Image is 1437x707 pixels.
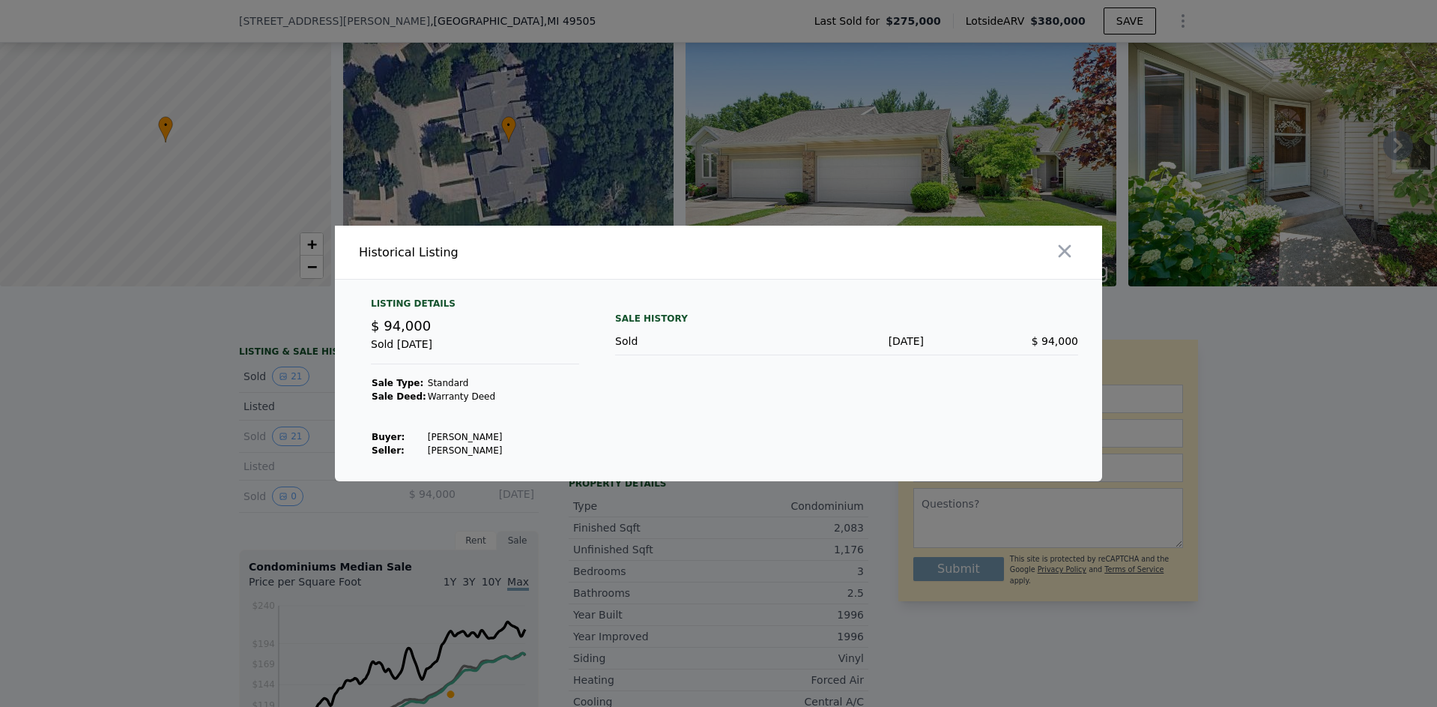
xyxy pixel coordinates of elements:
[427,376,503,390] td: Standard
[427,390,503,403] td: Warranty Deed
[371,318,431,334] span: $ 94,000
[427,430,503,444] td: [PERSON_NAME]
[615,310,1078,328] div: Sale History
[372,378,423,388] strong: Sale Type:
[769,334,924,349] div: [DATE]
[371,337,579,364] div: Sold [DATE]
[1032,335,1078,347] span: $ 94,000
[615,334,769,349] div: Sold
[359,244,713,262] div: Historical Listing
[372,445,405,456] strong: Seller :
[371,298,579,316] div: Listing Details
[372,432,405,442] strong: Buyer :
[372,391,426,402] strong: Sale Deed:
[427,444,503,457] td: [PERSON_NAME]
